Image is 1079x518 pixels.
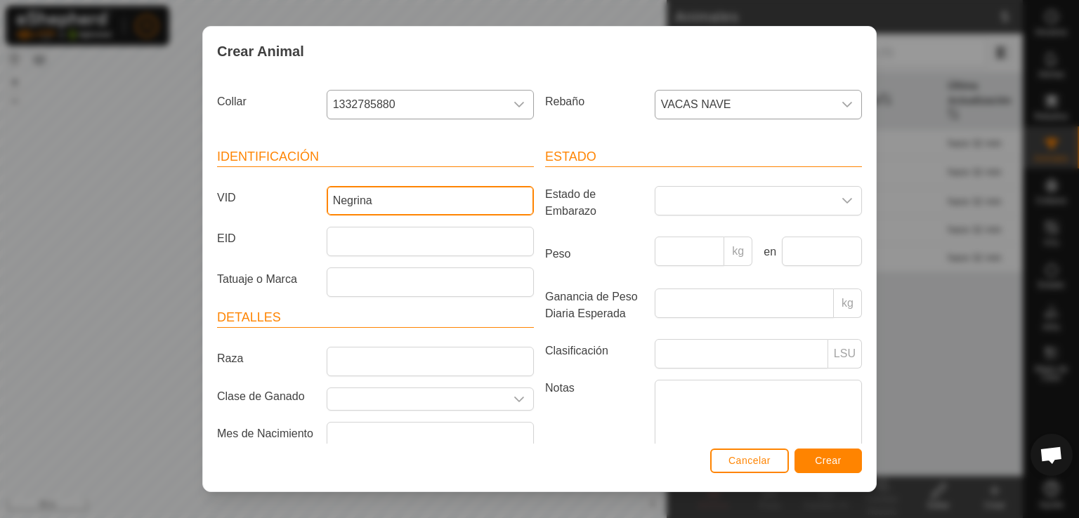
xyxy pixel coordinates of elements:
p-inputgroup-addon: LSU [828,339,862,368]
header: Estado [545,147,862,167]
div: dropdown trigger [505,388,533,410]
p-inputgroup-addon: kg [834,288,862,318]
button: Crear [794,449,862,473]
span: Crear Animal [217,41,304,62]
label: EID [211,227,321,251]
label: Collar [211,90,321,114]
p-inputgroup-addon: kg [724,237,752,266]
label: Raza [211,347,321,371]
label: VID [211,186,321,210]
label: Estado de Embarazo [539,186,649,220]
header: Identificación [217,147,534,167]
div: dropdown trigger [833,91,861,119]
span: Cancelar [728,455,771,466]
a: Chat abierto [1031,434,1073,476]
div: dropdown trigger [833,187,861,215]
label: Tatuaje o Marca [211,267,321,291]
span: VACAS NAVE [655,91,833,119]
label: Mes de Nacimiento [211,422,321,446]
span: 1332785880 [327,91,505,119]
label: Ganancia de Peso Diaria Esperada [539,288,649,322]
button: Cancelar [710,449,789,473]
div: dropdown trigger [505,91,533,119]
label: Clase de Ganado [211,387,321,405]
label: Peso [539,237,649,272]
label: Clasificación [539,339,649,363]
label: Rebaño [539,90,649,114]
header: Detalles [217,308,534,328]
label: Notas [539,380,649,459]
span: Crear [815,455,842,466]
label: en [758,244,776,260]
